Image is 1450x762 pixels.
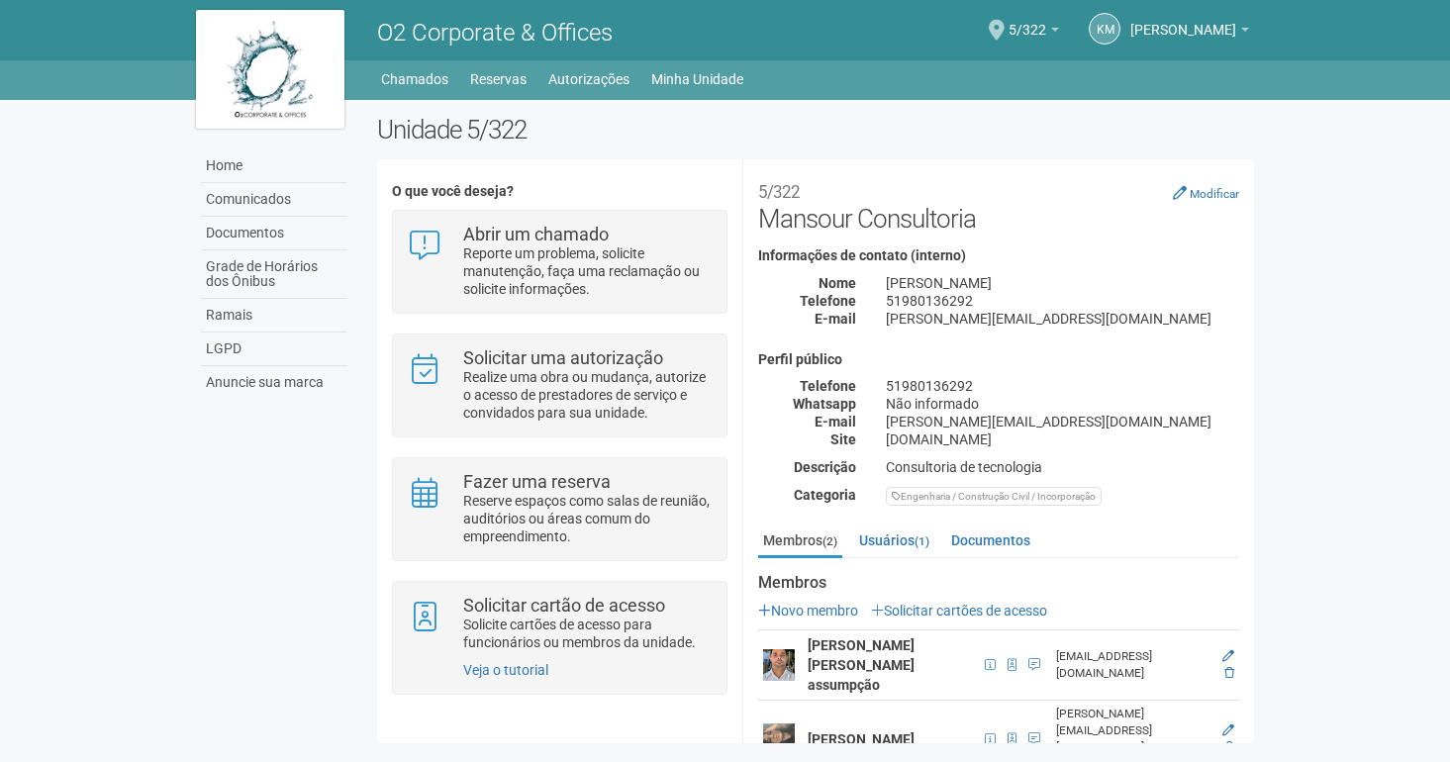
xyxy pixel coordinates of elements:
div: 51980136292 [871,377,1254,395]
h4: O que você deseja? [392,184,727,199]
a: Comunicados [201,183,347,217]
a: Reservas [470,65,527,93]
strong: Solicitar cartão de acesso [463,595,665,616]
h2: Mansour Consultoria [758,174,1239,234]
a: KM [1089,13,1120,45]
a: [PERSON_NAME] [1130,25,1249,41]
a: Veja o tutorial [463,662,548,678]
img: user.png [763,649,795,681]
a: Home [201,149,347,183]
strong: Telefone [800,293,856,309]
strong: Telefone [800,378,856,394]
strong: Descrição [794,459,856,475]
small: (2) [822,534,837,548]
small: Modificar [1190,187,1239,201]
strong: Abrir um chamado [463,224,609,244]
span: Karine Mansour Soares [1130,3,1236,38]
img: logo.jpg [196,10,344,129]
strong: Categoria [794,487,856,503]
a: Modificar [1173,185,1239,201]
small: 5/322 [758,182,800,202]
p: Realize uma obra ou mudança, autorize o acesso de prestadores de serviço e convidados para sua un... [463,368,712,422]
strong: Membros [758,574,1239,592]
a: Usuários(1) [854,525,934,555]
a: Solicitar cartão de acesso Solicite cartões de acesso para funcionários ou membros da unidade. [408,597,712,651]
a: Anuncie sua marca [201,366,347,399]
strong: Solicitar uma autorização [463,347,663,368]
p: Reserve espaços como salas de reunião, auditórios ou áreas comum do empreendimento. [463,492,712,545]
strong: Nome [819,275,856,291]
a: Solicitar cartões de acesso [871,603,1047,619]
p: Reporte um problema, solicite manutenção, faça uma reclamação ou solicite informações. [463,244,712,298]
h2: Unidade 5/322 [377,115,1255,144]
strong: Site [830,431,856,447]
a: Autorizações [548,65,629,93]
strong: E-mail [815,311,856,327]
a: 5/322 [1009,25,1059,41]
strong: [PERSON_NAME] [PERSON_NAME] assumpção [808,637,915,693]
a: Editar membro [1222,723,1234,737]
a: LGPD [201,333,347,366]
div: Consultoria de tecnologia [871,458,1254,476]
a: Chamados [381,65,448,93]
strong: [PERSON_NAME] [808,731,915,747]
strong: Fazer uma reserva [463,471,611,492]
div: Não informado [871,395,1254,413]
div: [PERSON_NAME] [871,274,1254,292]
h4: Perfil público [758,352,1239,367]
h4: Informações de contato (interno) [758,248,1239,263]
div: 51980136292 [871,292,1254,310]
div: [PERSON_NAME][EMAIL_ADDRESS][DOMAIN_NAME] [871,413,1254,430]
span: O2 Corporate & Offices [377,19,613,47]
div: [PERSON_NAME][EMAIL_ADDRESS][DOMAIN_NAME] [1056,706,1208,756]
a: Novo membro [758,603,858,619]
a: Minha Unidade [651,65,743,93]
div: [DOMAIN_NAME] [871,430,1254,448]
strong: Whatsapp [793,396,856,412]
div: [EMAIL_ADDRESS][DOMAIN_NAME] [1056,648,1208,682]
a: Solicitar uma autorização Realize uma obra ou mudança, autorize o acesso de prestadores de serviç... [408,349,712,422]
a: Excluir membro [1224,740,1234,754]
a: Documentos [201,217,347,250]
div: [PERSON_NAME][EMAIL_ADDRESS][DOMAIN_NAME] [871,310,1254,328]
a: Abrir um chamado Reporte um problema, solicite manutenção, faça uma reclamação ou solicite inform... [408,226,712,298]
a: Ramais [201,299,347,333]
a: Membros(2) [758,525,842,558]
p: Solicite cartões de acesso para funcionários ou membros da unidade. [463,616,712,651]
a: Editar membro [1222,649,1234,663]
a: Fazer uma reserva Reserve espaços como salas de reunião, auditórios ou áreas comum do empreendime... [408,473,712,545]
a: Grade de Horários dos Ônibus [201,250,347,299]
a: Documentos [946,525,1035,555]
span: 5/322 [1009,3,1046,38]
img: user.png [763,723,795,755]
small: (1) [915,534,929,548]
a: Excluir membro [1224,666,1234,680]
div: Engenharia / Construção Civil / Incorporação [886,487,1102,506]
strong: E-mail [815,414,856,429]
